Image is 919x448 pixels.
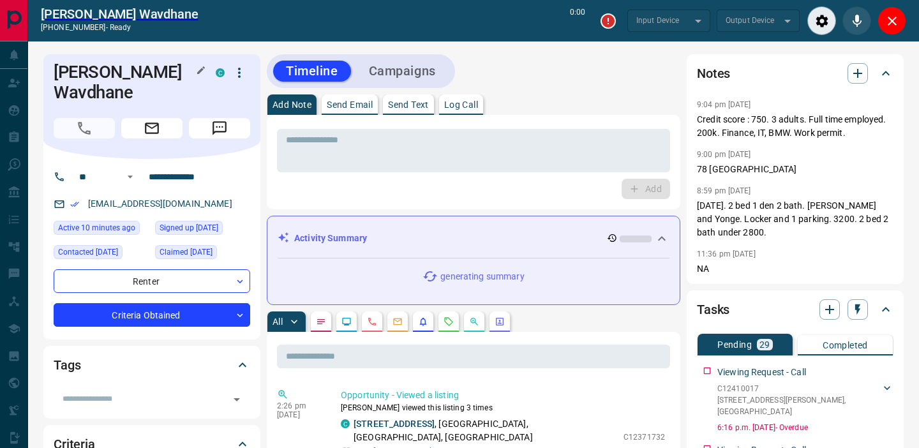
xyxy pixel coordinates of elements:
[273,100,311,109] p: Add Note
[273,317,283,326] p: All
[697,58,893,89] div: Notes
[367,317,377,327] svg: Calls
[697,100,751,109] p: 9:04 pm [DATE]
[88,198,232,209] a: [EMAIL_ADDRESS][DOMAIN_NAME]
[444,317,454,327] svg: Requests
[54,355,80,375] h2: Tags
[354,417,617,444] p: , [GEOGRAPHIC_DATA], [GEOGRAPHIC_DATA], [GEOGRAPHIC_DATA]
[54,269,250,293] div: Renter
[70,200,79,209] svg: Email Verified
[278,227,669,250] div: Activity Summary
[807,6,836,35] div: Audio Settings
[123,169,138,184] button: Open
[341,389,665,402] p: Opportunity - Viewed a listing
[697,150,751,159] p: 9:00 pm [DATE]
[823,341,868,350] p: Completed
[54,245,149,263] div: Mon Sep 15 2025
[697,113,893,140] p: Credit score : 750. 3 adults. Full time employed. 200k. Finance, IT, BMW. Work permit.
[54,118,115,138] span: Call
[228,391,246,408] button: Open
[444,100,478,109] p: Log Call
[316,317,326,327] svg: Notes
[155,245,250,263] div: Wed Jan 15 2025
[294,232,367,245] p: Activity Summary
[54,221,149,239] div: Tue Oct 14 2025
[495,317,505,327] svg: Agent Actions
[717,380,893,420] div: C12410017[STREET_ADDRESS][PERSON_NAME],[GEOGRAPHIC_DATA]
[440,270,524,283] p: generating summary
[697,262,893,276] p: NA
[273,61,351,82] button: Timeline
[697,294,893,325] div: Tasks
[58,246,118,258] span: Contacted [DATE]
[697,186,751,195] p: 8:59 pm [DATE]
[189,118,250,138] span: Message
[388,100,429,109] p: Send Text
[110,23,131,32] span: ready
[624,431,665,443] p: C12371732
[842,6,871,35] div: Mute
[54,303,250,327] div: Criteria Obtained
[697,199,893,239] p: [DATE]. 2 bed 1 den 2 bath. [PERSON_NAME] and Yonge. Locker and 1 parking. 3200. 2 bed 2 bath und...
[697,299,729,320] h2: Tasks
[121,118,183,138] span: Email
[54,62,197,103] h1: [PERSON_NAME] Wavdhane
[41,6,198,22] a: [PERSON_NAME] Wavdhane
[341,317,352,327] svg: Lead Browsing Activity
[354,419,435,429] a: [STREET_ADDRESS]
[356,61,449,82] button: Campaigns
[717,366,806,379] p: Viewing Request - Call
[697,63,730,84] h2: Notes
[570,6,585,35] p: 0:00
[341,419,350,428] div: condos.ca
[697,163,893,176] p: 78 [GEOGRAPHIC_DATA]
[392,317,403,327] svg: Emails
[697,250,756,258] p: 11:36 pm [DATE]
[759,340,770,349] p: 29
[58,221,135,234] span: Active 10 minutes ago
[717,340,752,349] p: Pending
[878,6,906,35] div: Close
[717,383,881,394] p: C12410017
[469,317,479,327] svg: Opportunities
[277,401,322,410] p: 2:26 pm
[160,221,218,234] span: Signed up [DATE]
[54,350,250,380] div: Tags
[717,422,893,433] p: 6:16 p.m. [DATE] - Overdue
[41,22,198,33] p: [PHONE_NUMBER] -
[327,100,373,109] p: Send Email
[277,410,322,419] p: [DATE]
[717,394,881,417] p: [STREET_ADDRESS][PERSON_NAME] , [GEOGRAPHIC_DATA]
[160,246,213,258] span: Claimed [DATE]
[155,221,250,239] div: Sun Jan 12 2025
[341,402,665,414] p: [PERSON_NAME] viewed this listing 3 times
[216,68,225,77] div: condos.ca
[418,317,428,327] svg: Listing Alerts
